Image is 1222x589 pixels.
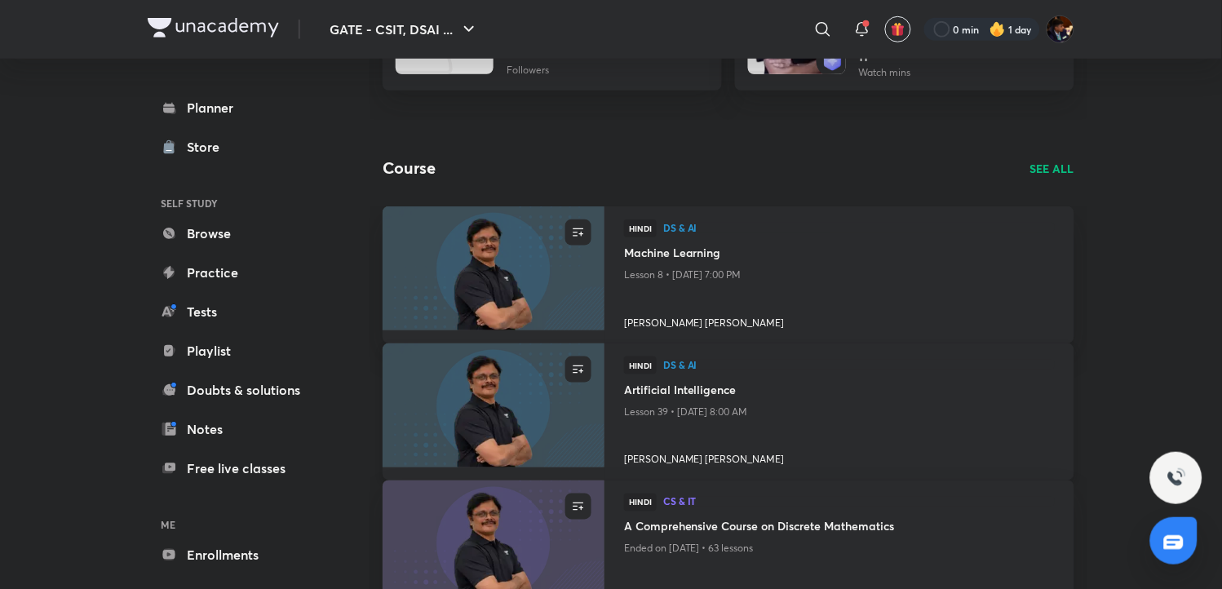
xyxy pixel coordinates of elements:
[148,91,337,124] a: Planner
[990,21,1006,38] img: streak
[148,334,337,367] a: Playlist
[1167,468,1186,488] img: ttu
[148,18,279,42] a: Company Logo
[624,356,657,374] span: Hindi
[148,413,337,445] a: Notes
[823,51,843,71] img: badge
[148,452,337,485] a: Free live classes
[187,137,229,157] div: Store
[859,65,911,80] p: Watch mins
[885,16,911,42] button: avatar
[380,205,606,331] img: new-thumbnail
[624,518,1055,538] a: A Comprehensive Course on Discrete Mathematics
[663,497,1055,507] span: CS & IT
[624,446,1055,467] a: [PERSON_NAME] [PERSON_NAME]
[148,295,337,328] a: Tests
[320,13,489,46] button: GATE - CSIT, DSAI ...
[148,131,337,163] a: Store
[624,244,1055,264] a: Machine Learning
[624,264,1055,286] p: Lesson 8 • [DATE] 7:00 PM
[624,219,657,237] span: Hindi
[624,309,1055,330] a: [PERSON_NAME] [PERSON_NAME]
[624,381,1055,401] a: Artificial Intelligence
[624,401,1055,423] p: Lesson 39 • [DATE] 8:00 AM
[891,22,905,37] img: avatar
[148,18,279,38] img: Company Logo
[507,63,549,77] p: Followers
[148,374,337,406] a: Doubts & solutions
[663,497,1055,508] a: CS & IT
[624,494,657,511] span: Hindi
[663,223,1055,232] span: DS & AI
[383,156,436,180] h2: Course
[663,360,1055,370] span: DS & AI
[383,343,604,480] a: new-thumbnail
[148,189,337,217] h6: SELF STUDY
[1047,15,1074,43] img: Asmeet Gupta
[148,217,337,250] a: Browse
[663,223,1055,234] a: DS & AI
[624,538,1055,560] p: Ended on [DATE] • 63 lessons
[1030,160,1074,177] a: SEE ALL
[148,511,337,538] h6: ME
[148,256,337,289] a: Practice
[663,360,1055,371] a: DS & AI
[380,342,606,468] img: new-thumbnail
[383,206,604,343] a: new-thumbnail
[148,538,337,571] a: Enrollments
